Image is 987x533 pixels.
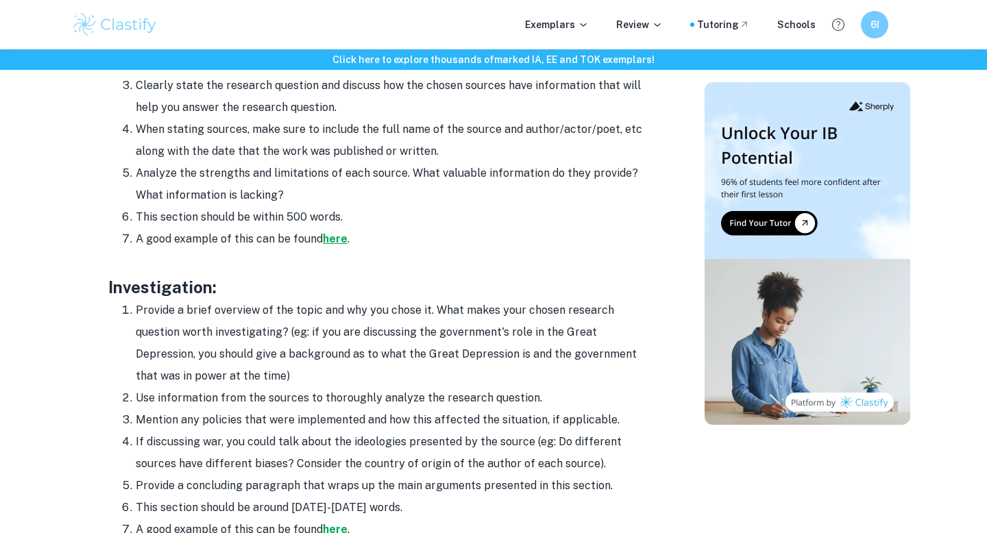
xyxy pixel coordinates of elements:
button: Help and Feedback [827,13,850,36]
li: When stating sources, make sure to include the full name of the source and author/actor/poet, etc... [136,119,657,162]
li: This section should be around [DATE]-[DATE] words. [136,497,657,519]
a: Schools [777,17,816,32]
li: If discussing war, you could talk about the ideologies presented by the source (eg: Do different ... [136,431,657,475]
li: Mention any policies that were implemented and how this affected the situation, if applicable. [136,409,657,431]
li: A good example of this can be found . [136,228,657,250]
img: Clastify logo [71,11,158,38]
li: Clearly state the research question and discuss how the chosen sources have information that will... [136,75,657,119]
li: Provide a brief overview of the topic and why you chose it. What makes your chosen research quest... [136,299,657,387]
h6: Click here to explore thousands of marked IA, EE and TOK exemplars ! [3,52,984,67]
li: Use information from the sources to thoroughly analyze the research question. [136,387,657,409]
button: 6I [861,11,888,38]
p: Exemplars [525,17,589,32]
li: Analyze the strengths and limitations of each source. What valuable information do they provide? ... [136,162,657,206]
li: This section should be within 500 words. [136,206,657,228]
img: Thumbnail [705,82,910,425]
h3: Investigation: [108,275,657,299]
a: Tutoring [697,17,750,32]
a: here [323,232,348,245]
h6: 6I [867,17,883,32]
p: Review [616,17,663,32]
li: Provide a concluding paragraph that wraps up the main arguments presented in this section. [136,475,657,497]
